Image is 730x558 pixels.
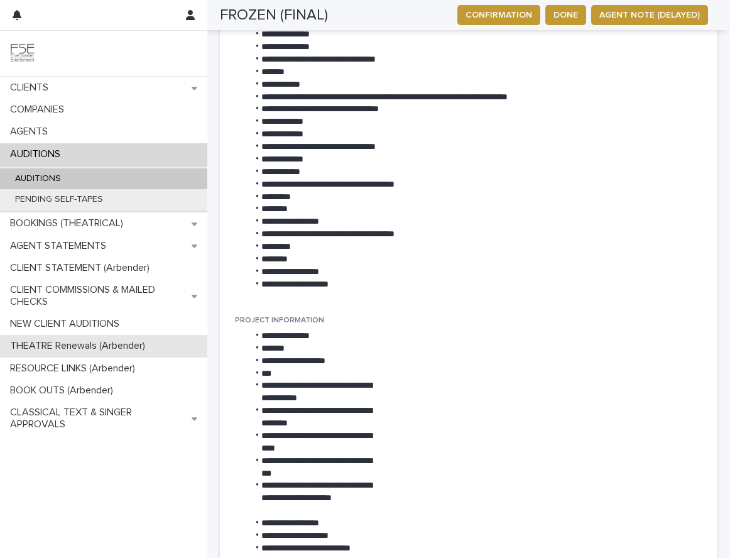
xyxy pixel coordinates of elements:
button: CONFIRMATION [457,5,540,25]
button: DONE [545,5,586,25]
p: THEATRE Renewals (Arbender) [5,340,155,352]
span: PROJECT INFORMATION [235,317,324,324]
p: AUDITIONS [5,148,70,160]
p: NEW CLIENT AUDITIONS [5,318,129,330]
p: CLIENT COMMISSIONS & MAILED CHECKS [5,284,192,308]
span: AGENT NOTE (DELAYED) [599,9,700,21]
p: PENDING SELF-TAPES [5,194,113,205]
p: AUDITIONS [5,173,71,184]
p: RESOURCE LINKS (Arbender) [5,363,145,375]
p: BOOK OUTS (Arbender) [5,385,123,397]
img: 9JgRvJ3ETPGCJDhvPVA5 [10,41,35,66]
h2: FROZEN (FINAL) [220,6,328,25]
p: AGENTS [5,126,58,138]
p: CLIENTS [5,82,58,94]
button: AGENT NOTE (DELAYED) [591,5,708,25]
span: CONFIRMATION [466,9,532,21]
p: BOOKINGS (THEATRICAL) [5,217,133,229]
span: DONE [553,9,578,21]
p: AGENT STATEMENTS [5,240,116,252]
p: CLIENT STATEMENT (Arbender) [5,262,160,274]
p: COMPANIES [5,104,74,116]
p: CLASSICAL TEXT & SINGER APPROVALS [5,407,192,430]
